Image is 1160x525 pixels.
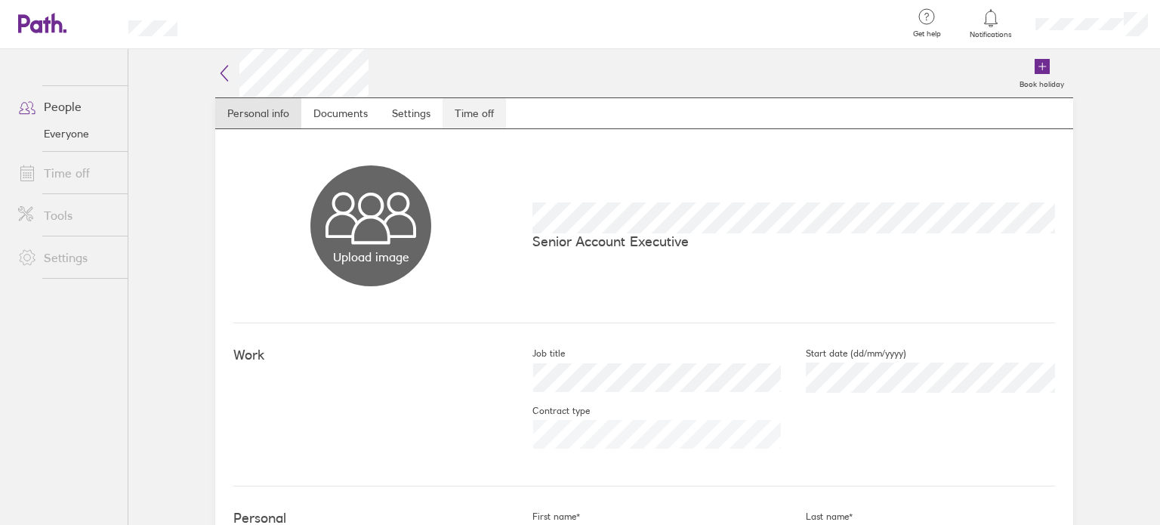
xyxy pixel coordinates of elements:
[508,405,590,417] label: Contract type
[233,347,508,363] h4: Work
[301,98,380,128] a: Documents
[443,98,506,128] a: Time off
[6,242,128,273] a: Settings
[508,511,580,523] label: First name*
[215,98,301,128] a: Personal info
[6,122,128,146] a: Everyone
[6,91,128,122] a: People
[6,200,128,230] a: Tools
[967,8,1016,39] a: Notifications
[902,29,952,39] span: Get help
[967,30,1016,39] span: Notifications
[1010,76,1073,89] label: Book holiday
[1010,49,1073,97] a: Book holiday
[508,347,565,360] label: Job title
[532,233,1055,249] p: Senior Account Executive
[380,98,443,128] a: Settings
[782,347,906,360] label: Start date (dd/mm/yyyy)
[6,158,128,188] a: Time off
[782,511,853,523] label: Last name*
